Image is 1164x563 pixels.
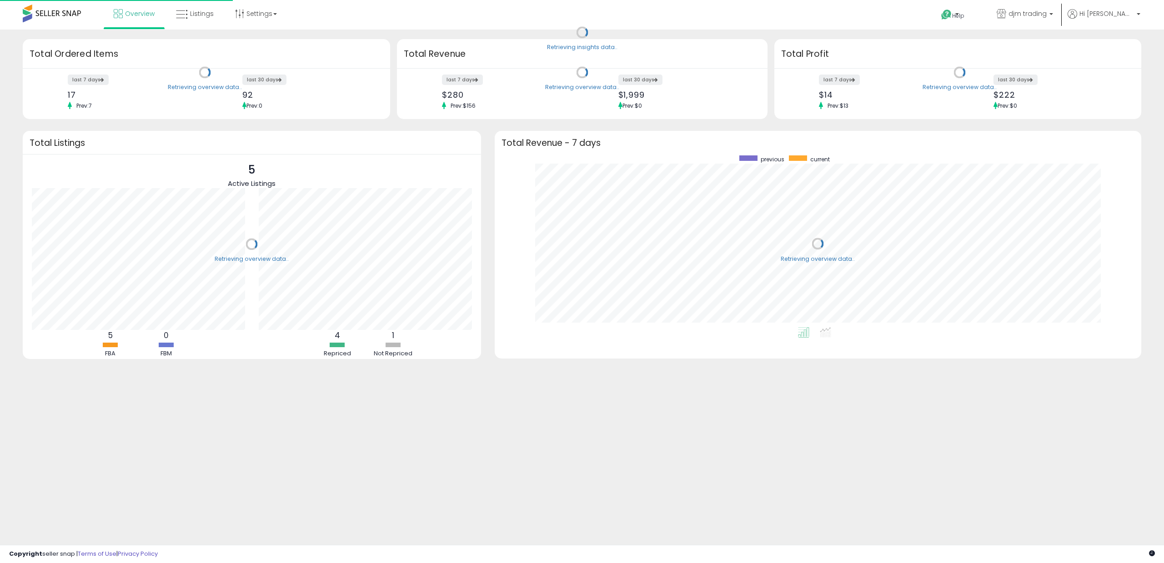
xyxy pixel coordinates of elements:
[125,9,155,18] span: Overview
[1008,9,1047,18] span: djm trading
[190,9,214,18] span: Listings
[168,84,242,92] div: Retrieving overview data..
[215,255,289,264] div: Retrieving overview data..
[952,12,964,20] span: Help
[545,84,619,92] div: Retrieving overview data..
[781,255,855,263] div: Retrieving overview data..
[934,2,982,30] a: Help
[941,9,952,20] i: Get Help
[1079,9,1134,18] span: Hi [PERSON_NAME]
[1068,9,1140,30] a: Hi [PERSON_NAME]
[923,84,997,92] div: Retrieving overview data..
